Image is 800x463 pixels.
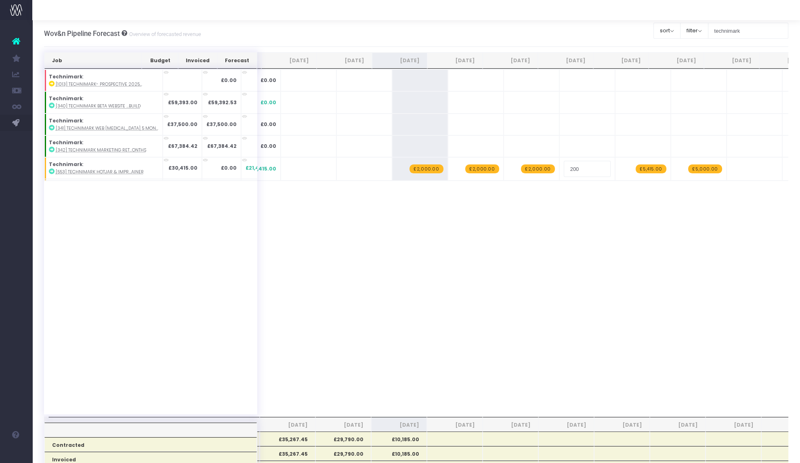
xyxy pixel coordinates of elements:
td: : [44,157,163,179]
input: Search... [708,23,789,39]
button: filter [680,23,708,39]
span: £0.00 [257,121,273,128]
abbr: [553] Technimark HotJar & Improvement retainer [56,169,144,175]
span: [DATE] [657,421,698,429]
th: Forecast [217,53,257,69]
strong: Technimark [49,139,83,146]
strong: £37,500.00 [167,121,197,128]
strong: £30,415.00 [168,164,197,171]
span: £0.00 [260,121,276,128]
span: £21,415.00 [246,164,273,172]
th: £10,185.00 [371,431,427,446]
span: £0.00 [257,99,273,106]
strong: £37,500.00 [206,121,237,128]
th: £10,185.00 [371,446,427,461]
td: : [44,91,163,113]
strong: Technimark [49,95,83,102]
span: [DATE] [490,421,531,429]
th: Budget [142,53,178,69]
img: images/default_profile_image.png [10,447,22,459]
span: £0.00 [260,99,276,106]
th: £35,267.45 [260,431,315,446]
th: Oct 25: activate to sort column ascending [483,53,538,69]
small: Overview of forecasted revenue [127,29,201,38]
strong: £0.00 [221,164,237,171]
span: £21,415.00 [249,165,276,173]
span: Wov&n Pipeline Forecast [44,29,120,38]
span: wayahead Revenue Forecast Item [409,164,443,173]
span: [DATE] [546,421,586,429]
span: [DATE] [713,421,754,429]
abbr: [342] Technimark marketing retainer 9 months [56,147,146,153]
th: Nov 25: activate to sort column ascending [538,53,593,69]
th: Sep 25: activate to sort column ascending [427,53,483,69]
strong: £59,392.53 [208,99,237,106]
span: £0.00 [257,77,273,84]
abbr: [341] Technimark web retainer 5 months [56,125,158,131]
span: £0.00 [260,143,276,150]
span: [DATE] [323,421,363,429]
td: : [44,69,163,91]
strong: Technimark [49,73,83,80]
th: Invoiced [178,53,217,69]
span: [DATE] [435,421,475,429]
button: sort [653,23,680,39]
td: : [44,114,163,135]
span: £0.00 [257,143,273,150]
th: Jul 25: activate to sort column ascending [317,53,372,69]
th: £35,267.45 [260,446,315,461]
strong: Technimark [49,117,83,124]
span: wayahead Revenue Forecast Item [521,164,554,173]
span: wayahead Revenue Forecast Item [636,164,666,173]
span: [DATE] [267,421,308,429]
strong: £67,384.42 [168,143,197,149]
th: £29,790.00 [315,431,371,446]
th: Dec 25: activate to sort column ascending [593,53,649,69]
strong: £59,393.00 [168,99,197,106]
td: : [44,135,163,157]
span: [DATE] [602,421,642,429]
strong: Technimark [49,161,83,168]
span: £0.00 [260,77,276,84]
span: wayahead Revenue Forecast Item [688,164,722,173]
span: wayahead Revenue Forecast Item [465,164,499,173]
th: Contracted [44,437,257,452]
strong: £0.00 [221,77,237,84]
th: Jan 26: activate to sort column ascending [649,53,704,69]
th: Job: activate to sort column ascending [44,53,142,69]
th: Aug 25: activate to sort column ascending [372,53,427,69]
strong: £67,384.42 [207,143,237,149]
th: £29,790.00 [315,446,371,461]
th: Jun 25: activate to sort column ascending [261,53,317,69]
abbr: [340] Technimark Beta website design & build [56,103,141,109]
span: [DATE] [379,421,419,429]
th: Feb 26: activate to sort column ascending [704,53,759,69]
abbr: [1013] Technimark- Prospective 2025 [56,81,142,87]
